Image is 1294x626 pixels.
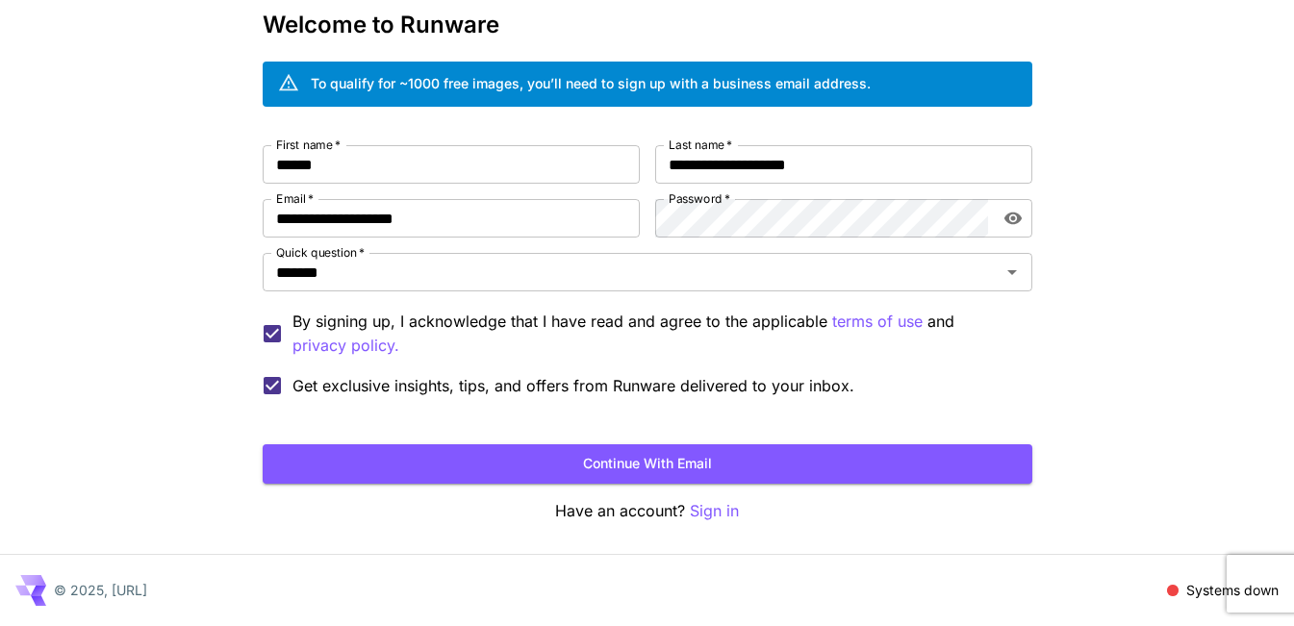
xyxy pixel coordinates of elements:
p: © 2025, [URL] [54,580,147,600]
label: Quick question [276,244,365,261]
div: To qualify for ~1000 free images, you’ll need to sign up with a business email address. [311,73,871,93]
h3: Welcome to Runware [263,12,1032,38]
span: Get exclusive insights, tips, and offers from Runware delivered to your inbox. [292,374,854,397]
button: toggle password visibility [996,201,1030,236]
button: Sign in [690,499,739,523]
p: By signing up, I acknowledge that I have read and agree to the applicable and [292,310,1017,358]
button: By signing up, I acknowledge that I have read and agree to the applicable terms of use and [292,334,399,358]
button: By signing up, I acknowledge that I have read and agree to the applicable and privacy policy. [832,310,923,334]
button: Continue with email [263,444,1032,484]
button: Open [999,259,1026,286]
label: Last name [669,137,732,153]
label: First name [276,137,341,153]
p: terms of use [832,310,923,334]
p: Have an account? [263,499,1032,523]
label: Email [276,190,314,207]
label: Password [669,190,730,207]
p: Systems down [1186,580,1279,600]
p: privacy policy. [292,334,399,358]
